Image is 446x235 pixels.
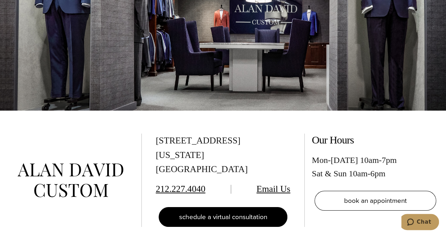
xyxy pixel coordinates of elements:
a: Email Us [256,184,290,194]
a: schedule a virtual consultation [159,207,288,227]
span: book an appointment [344,195,407,206]
a: book an appointment [314,191,436,211]
span: schedule a virtual consultation [179,212,267,222]
h2: Our Hours [312,134,439,146]
a: 212.227.4040 [156,184,206,194]
iframe: Opens a widget where you can chat to one of our agents [401,214,439,231]
div: Mon-[DATE] 10am-7pm Sat & Sun 10am-6pm [312,153,439,181]
img: alan david custom [18,163,123,198]
div: [STREET_ADDRESS] [US_STATE][GEOGRAPHIC_DATA] [156,134,291,177]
